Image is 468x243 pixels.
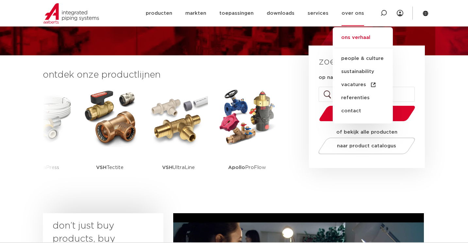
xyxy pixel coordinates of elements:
[336,130,397,135] strong: of bekijk alle producten
[319,74,386,81] label: op naam of artikelnummer
[96,165,107,170] strong: VSH
[308,1,328,26] a: services
[267,1,294,26] a: downloads
[333,65,393,78] a: sustainability
[162,165,173,170] strong: VSH
[342,1,364,26] a: over ons
[218,88,276,188] a: ApolloProFlow
[80,88,139,188] a: VSHTectite
[219,1,254,26] a: toepassingen
[337,143,396,148] span: naar product catalogus
[333,78,393,91] a: vacatures
[43,68,287,82] h3: ontdek onze productlijnen
[146,1,364,26] nav: Menu
[333,34,393,48] a: ons verhaal
[149,88,208,188] a: VSHUltraLine
[162,147,195,188] p: UltraLine
[319,87,415,102] input: zoeken
[146,1,172,26] a: producten
[333,91,393,104] a: referenties
[96,147,124,188] p: Tectite
[185,1,206,26] a: markten
[228,147,266,188] p: ProFlow
[228,165,245,170] strong: Apollo
[333,52,393,65] a: people & culture
[319,55,390,68] h3: zoek producten
[333,104,393,118] a: contact
[317,138,417,154] a: naar product catalogus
